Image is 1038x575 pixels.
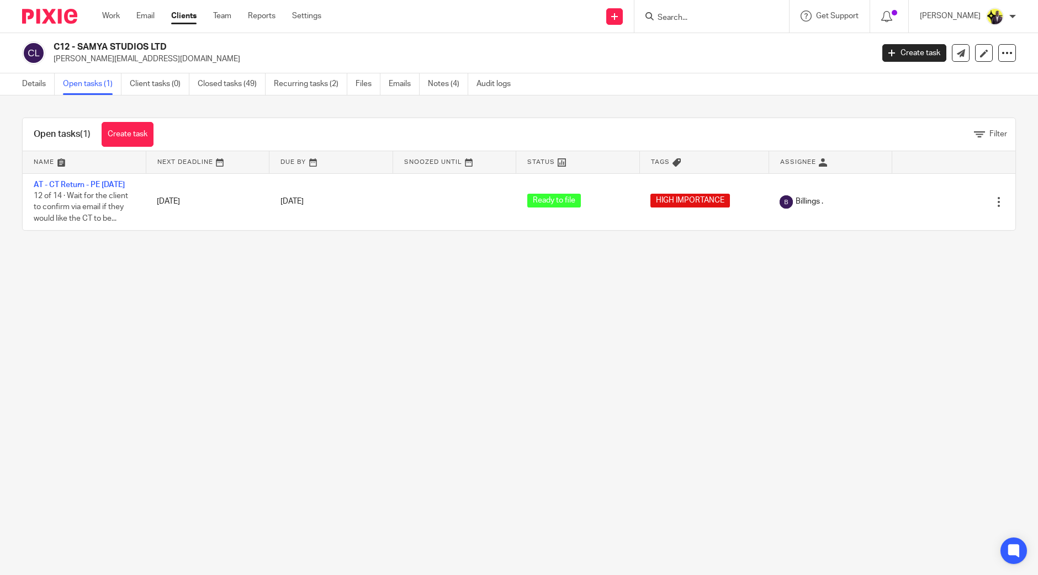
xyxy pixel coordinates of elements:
[796,196,823,207] span: Billings .
[986,8,1004,25] img: Yemi-Starbridge.jpg
[54,41,703,53] h2: C12 - SAMYA STUDIOS LTD
[650,194,730,207] span: HIGH IMPORTANCE
[34,181,125,189] a: AT - CT Return - PE [DATE]
[404,159,462,165] span: Snoozed Until
[54,54,866,65] p: [PERSON_NAME][EMAIL_ADDRESS][DOMAIN_NAME]
[292,10,321,22] a: Settings
[171,10,197,22] a: Clients
[102,122,153,147] a: Create task
[527,194,581,207] span: Ready to file
[816,12,859,20] span: Get Support
[22,9,77,24] img: Pixie
[356,73,380,95] a: Files
[146,173,269,230] td: [DATE]
[34,129,91,140] h1: Open tasks
[34,192,128,222] span: 12 of 14 · Wait for the client to confirm via email if they would like the CT to be...
[80,130,91,139] span: (1)
[651,159,670,165] span: Tags
[428,73,468,95] a: Notes (4)
[248,10,276,22] a: Reports
[22,73,55,95] a: Details
[136,10,155,22] a: Email
[274,73,347,95] a: Recurring tasks (2)
[389,73,420,95] a: Emails
[130,73,189,95] a: Client tasks (0)
[476,73,519,95] a: Audit logs
[102,10,120,22] a: Work
[22,41,45,65] img: svg%3E
[882,44,946,62] a: Create task
[213,10,231,22] a: Team
[780,195,793,209] img: svg%3E
[656,13,756,23] input: Search
[198,73,266,95] a: Closed tasks (49)
[527,159,555,165] span: Status
[920,10,981,22] p: [PERSON_NAME]
[280,198,304,205] span: [DATE]
[989,130,1007,138] span: Filter
[63,73,121,95] a: Open tasks (1)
